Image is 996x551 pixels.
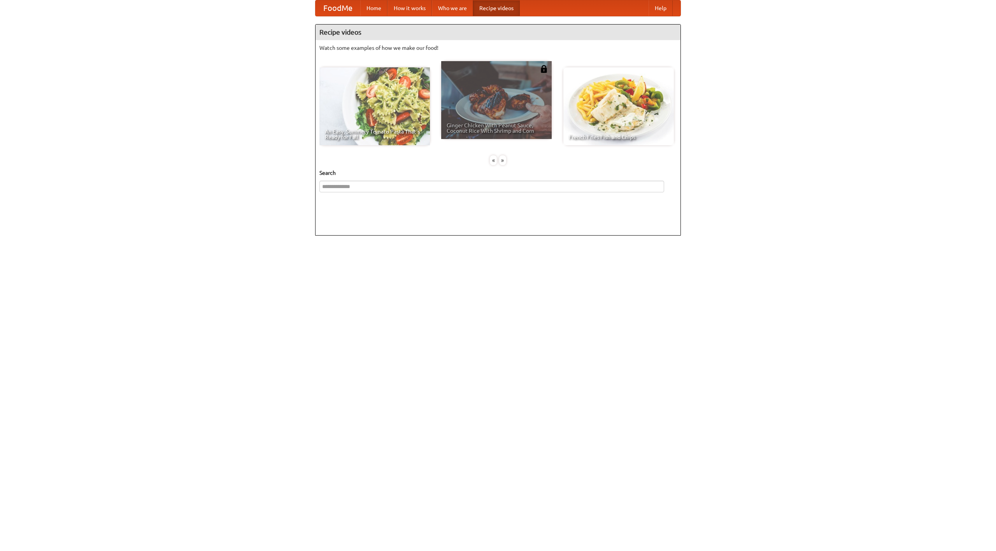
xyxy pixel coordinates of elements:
[563,67,674,145] a: French Fries Fish and Chips
[388,0,432,16] a: How it works
[540,65,548,73] img: 483408.png
[649,0,673,16] a: Help
[473,0,520,16] a: Recipe videos
[319,44,677,52] p: Watch some examples of how we make our food!
[432,0,473,16] a: Who we are
[360,0,388,16] a: Home
[499,155,506,165] div: »
[316,0,360,16] a: FoodMe
[490,155,497,165] div: «
[319,67,430,145] a: An Easy, Summery Tomato Pasta That's Ready for Fall
[316,25,680,40] h4: Recipe videos
[325,129,424,140] span: An Easy, Summery Tomato Pasta That's Ready for Fall
[319,169,677,177] h5: Search
[569,134,668,140] span: French Fries Fish and Chips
